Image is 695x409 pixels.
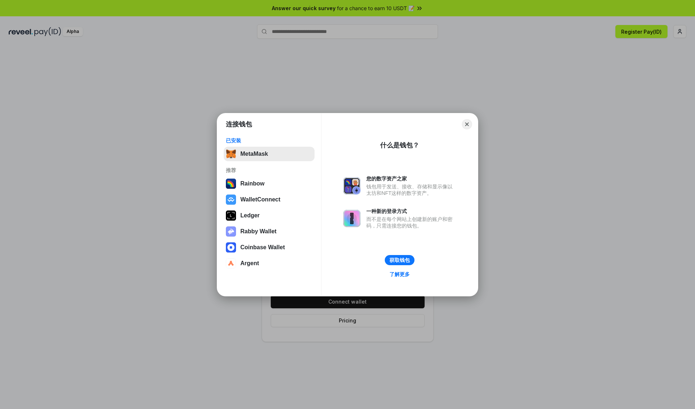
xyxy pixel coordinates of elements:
[226,137,312,144] div: 已安装
[224,240,315,255] button: Coinbase Wallet
[389,257,410,263] div: 获取钱包
[226,210,236,221] img: svg+xml,%3Csvg%20xmlns%3D%22http%3A%2F%2Fwww.w3.org%2F2000%2Fsvg%22%20width%3D%2228%22%20height%3...
[226,167,312,174] div: 推荐
[366,208,456,214] div: 一种新的登录方式
[224,176,315,191] button: Rainbow
[240,196,281,203] div: WalletConnect
[224,256,315,271] button: Argent
[224,147,315,161] button: MetaMask
[343,210,361,227] img: svg+xml,%3Csvg%20xmlns%3D%22http%3A%2F%2Fwww.w3.org%2F2000%2Fsvg%22%20fill%3D%22none%22%20viewBox...
[240,212,260,219] div: Ledger
[226,179,236,189] img: svg+xml,%3Csvg%20width%3D%22120%22%20height%3D%22120%22%20viewBox%3D%220%200%20120%20120%22%20fil...
[226,242,236,253] img: svg+xml,%3Csvg%20width%3D%2228%22%20height%3D%2228%22%20viewBox%3D%220%200%2028%2028%22%20fill%3D...
[226,226,236,237] img: svg+xml,%3Csvg%20xmlns%3D%22http%3A%2F%2Fwww.w3.org%2F2000%2Fsvg%22%20fill%3D%22none%22%20viewBox...
[224,224,315,239] button: Rabby Wallet
[226,120,252,129] h1: 连接钱包
[240,180,265,187] div: Rainbow
[240,244,285,251] div: Coinbase Wallet
[462,119,472,129] button: Close
[380,141,419,150] div: 什么是钱包？
[226,258,236,268] img: svg+xml,%3Csvg%20width%3D%2228%22%20height%3D%2228%22%20viewBox%3D%220%200%2028%2028%22%20fill%3D...
[389,271,410,277] div: 了解更多
[240,260,259,267] div: Argent
[385,255,414,265] button: 获取钱包
[224,192,315,207] button: WalletConnect
[366,216,456,229] div: 而不是在每个网站上创建新的账户和密码，只需连接您的钱包。
[366,183,456,196] div: 钱包用于发送、接收、存储和显示像以太坊和NFT这样的数字资产。
[240,228,277,235] div: Rabby Wallet
[226,149,236,159] img: svg+xml,%3Csvg%20fill%3D%22none%22%20height%3D%2233%22%20viewBox%3D%220%200%2035%2033%22%20width%...
[226,195,236,205] img: svg+xml,%3Csvg%20width%3D%2228%22%20height%3D%2228%22%20viewBox%3D%220%200%2028%2028%22%20fill%3D...
[385,270,414,279] a: 了解更多
[224,208,315,223] button: Ledger
[240,151,268,157] div: MetaMask
[366,175,456,182] div: 您的数字资产之家
[343,177,361,195] img: svg+xml,%3Csvg%20xmlns%3D%22http%3A%2F%2Fwww.w3.org%2F2000%2Fsvg%22%20fill%3D%22none%22%20viewBox...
